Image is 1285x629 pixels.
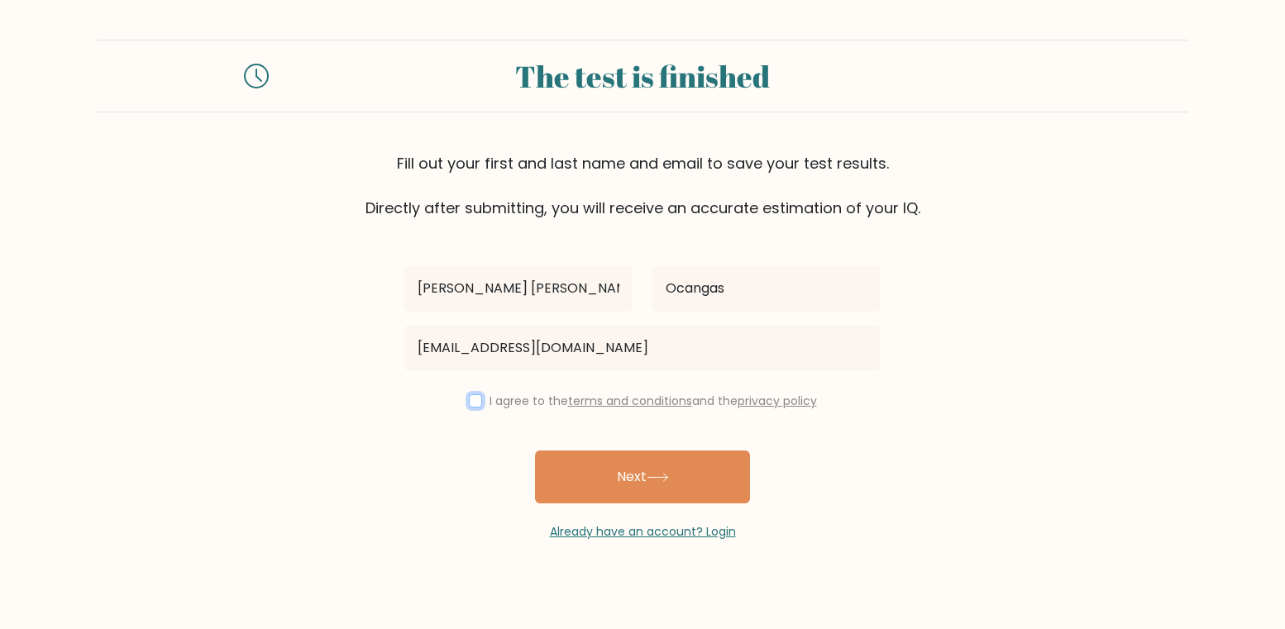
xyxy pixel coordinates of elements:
a: terms and conditions [568,393,692,409]
button: Next [535,450,750,503]
a: Already have an account? Login [550,523,736,540]
input: Last name [652,265,881,312]
input: First name [404,265,633,312]
input: Email [404,325,881,371]
label: I agree to the and the [490,393,817,409]
a: privacy policy [738,393,817,409]
div: The test is finished [289,54,996,98]
div: Fill out your first and last name and email to save your test results. Directly after submitting,... [97,152,1188,219]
